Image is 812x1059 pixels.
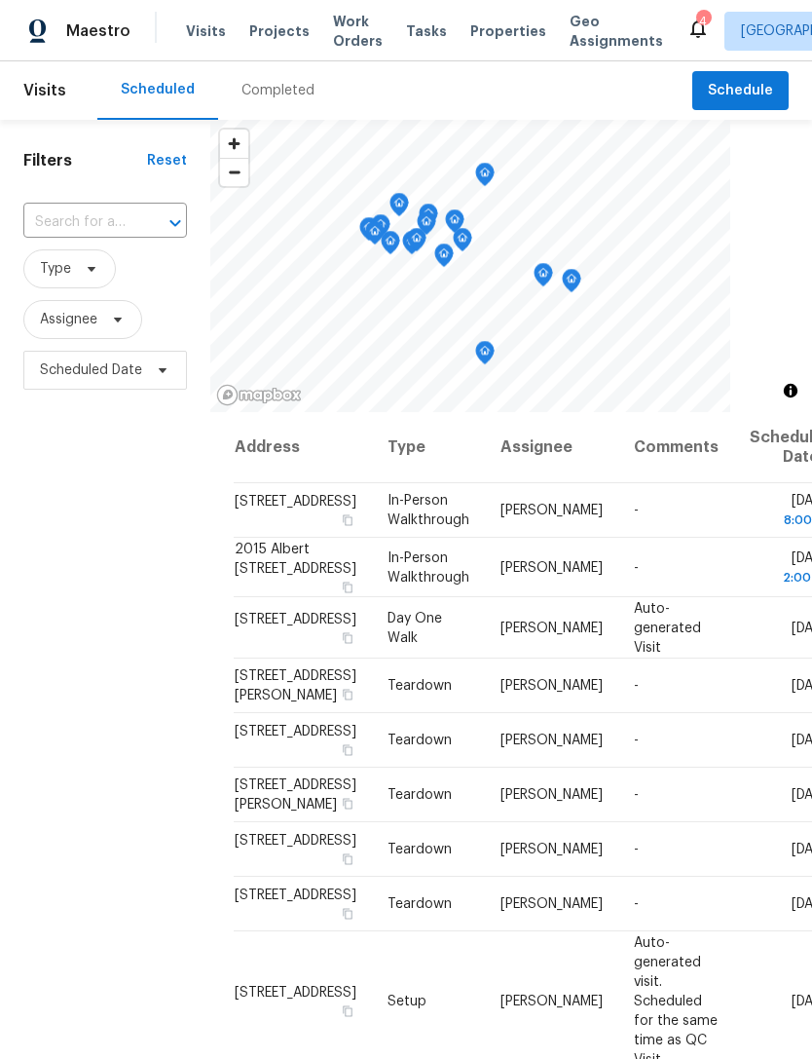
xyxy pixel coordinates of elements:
[534,263,553,293] div: Map marker
[235,612,356,625] span: [STREET_ADDRESS]
[475,341,495,371] div: Map marker
[406,24,447,38] span: Tasks
[121,80,195,99] div: Scheduled
[634,843,639,856] span: -
[618,412,734,483] th: Comments
[372,412,485,483] th: Type
[388,994,426,1007] span: Setup
[40,360,142,380] span: Scheduled Date
[339,905,356,923] button: Copy Address
[388,679,452,693] span: Teardown
[23,208,132,238] input: Search for an address...
[388,788,452,802] span: Teardown
[692,71,789,111] button: Schedule
[40,310,97,329] span: Assignee
[371,214,390,245] div: Map marker
[339,851,356,868] button: Copy Address
[66,21,130,41] span: Maestro
[235,669,356,702] span: [STREET_ADDRESS][PERSON_NAME]
[500,897,603,911] span: [PERSON_NAME]
[339,628,356,646] button: Copy Address
[23,69,66,112] span: Visits
[40,259,71,279] span: Type
[220,158,248,186] button: Zoom out
[381,231,400,261] div: Map marker
[634,788,639,802] span: -
[359,217,379,247] div: Map marker
[235,542,356,575] span: 2015 Albert [STREET_ADDRESS]
[162,209,189,237] button: Open
[388,550,469,584] span: In-Person Walkthrough
[249,21,310,41] span: Projects
[785,380,796,401] span: Toggle attribution
[500,679,603,693] span: [PERSON_NAME]
[339,511,356,529] button: Copy Address
[634,560,639,574] span: -
[417,211,436,242] div: Map marker
[339,686,356,703] button: Copy Address
[235,985,356,999] span: [STREET_ADDRESS]
[388,843,452,856] span: Teardown
[389,193,409,223] div: Map marker
[241,81,314,100] div: Completed
[500,560,603,574] span: [PERSON_NAME]
[500,843,603,856] span: [PERSON_NAME]
[500,504,603,517] span: [PERSON_NAME]
[220,130,248,158] button: Zoom in
[388,611,442,644] span: Day One Walk
[696,12,710,31] div: 4
[235,778,356,812] span: [STREET_ADDRESS][PERSON_NAME]
[235,834,356,848] span: [STREET_ADDRESS]
[407,228,426,258] div: Map marker
[388,734,452,747] span: Teardown
[562,269,581,299] div: Map marker
[23,151,147,170] h1: Filters
[779,379,802,402] button: Toggle attribution
[634,734,639,747] span: -
[388,494,469,527] span: In-Person Walkthrough
[235,889,356,902] span: [STREET_ADDRESS]
[634,504,639,517] span: -
[570,12,663,51] span: Geo Assignments
[365,221,385,251] div: Map marker
[419,204,438,234] div: Map marker
[186,21,226,41] span: Visits
[634,679,639,693] span: -
[708,79,773,103] span: Schedule
[634,601,701,654] span: Auto-generated Visit
[210,120,730,412] canvas: Map
[500,788,603,802] span: [PERSON_NAME]
[500,621,603,634] span: [PERSON_NAME]
[339,795,356,813] button: Copy Address
[388,897,452,911] span: Teardown
[339,578,356,595] button: Copy Address
[634,897,639,911] span: -
[220,159,248,186] span: Zoom out
[235,725,356,738] span: [STREET_ADDRESS]
[216,384,302,406] a: Mapbox homepage
[475,163,495,193] div: Map marker
[402,231,422,261] div: Map marker
[470,21,546,41] span: Properties
[234,412,372,483] th: Address
[500,734,603,747] span: [PERSON_NAME]
[339,741,356,759] button: Copy Address
[453,228,472,258] div: Map marker
[333,12,383,51] span: Work Orders
[434,244,454,274] div: Map marker
[500,994,603,1007] span: [PERSON_NAME]
[235,495,356,509] span: [STREET_ADDRESS]
[445,209,464,240] div: Map marker
[339,1002,356,1019] button: Copy Address
[147,151,187,170] div: Reset
[485,412,618,483] th: Assignee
